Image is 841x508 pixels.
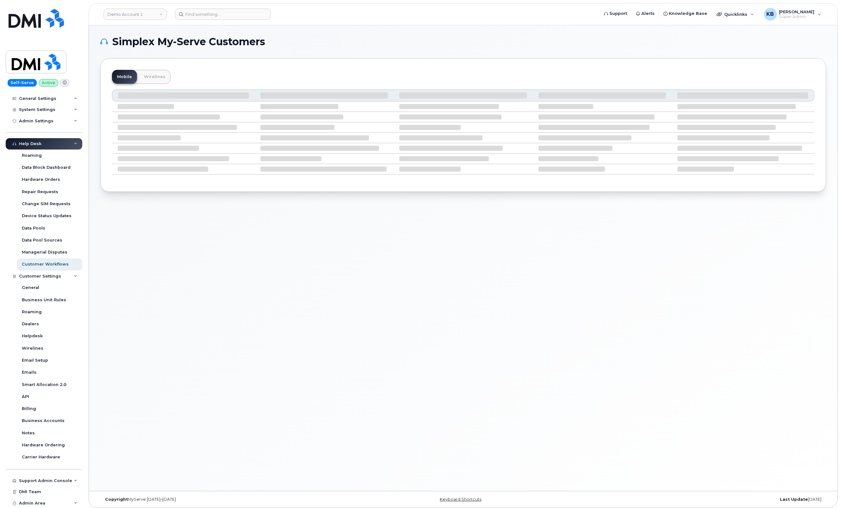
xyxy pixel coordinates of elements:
a: Wirelines [139,70,171,84]
div: [DATE] [584,497,826,502]
div: MyServe [DATE]–[DATE] [100,497,342,502]
a: Mobile [112,70,137,84]
a: Keyboard Shortcuts [440,497,481,502]
strong: Last Update [780,497,808,502]
span: Simplex My-Serve Customers [112,37,265,46]
strong: Copyright [105,497,128,502]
